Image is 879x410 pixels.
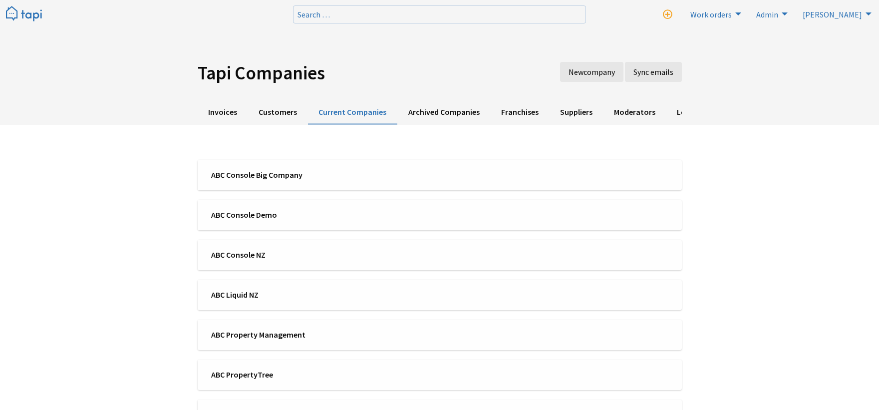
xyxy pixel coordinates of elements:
[690,9,732,19] span: Work orders
[211,209,433,220] span: ABC Console Demo
[6,6,42,22] img: Tapi logo
[248,100,308,125] a: Customers
[803,9,862,19] span: [PERSON_NAME]
[797,6,874,22] a: [PERSON_NAME]
[549,100,603,125] a: Suppliers
[560,62,623,82] a: New
[756,9,778,19] span: Admin
[797,6,874,22] li: Josh
[211,249,433,260] span: ABC Console NZ
[490,100,549,125] a: Franchises
[198,320,682,350] a: ABC Property Management
[584,67,615,77] span: company
[684,6,744,22] a: Work orders
[198,100,248,125] a: Invoices
[198,62,482,84] h1: Tapi Companies
[198,360,682,390] a: ABC PropertyTree
[211,169,433,180] span: ABC Console Big Company
[198,160,682,190] a: ABC Console Big Company
[211,369,433,380] span: ABC PropertyTree
[625,62,682,82] a: Sync emails
[308,100,397,125] a: Current Companies
[211,289,433,300] span: ABC Liquid NZ
[198,280,682,310] a: ABC Liquid NZ
[198,200,682,230] a: ABC Console Demo
[666,100,726,125] a: Lost Issues
[211,329,433,340] span: ABC Property Management
[750,6,790,22] a: Admin
[297,9,330,19] span: Search …
[663,10,672,19] i: New work order
[603,100,666,125] a: Moderators
[198,240,682,270] a: ABC Console NZ
[397,100,490,125] a: Archived Companies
